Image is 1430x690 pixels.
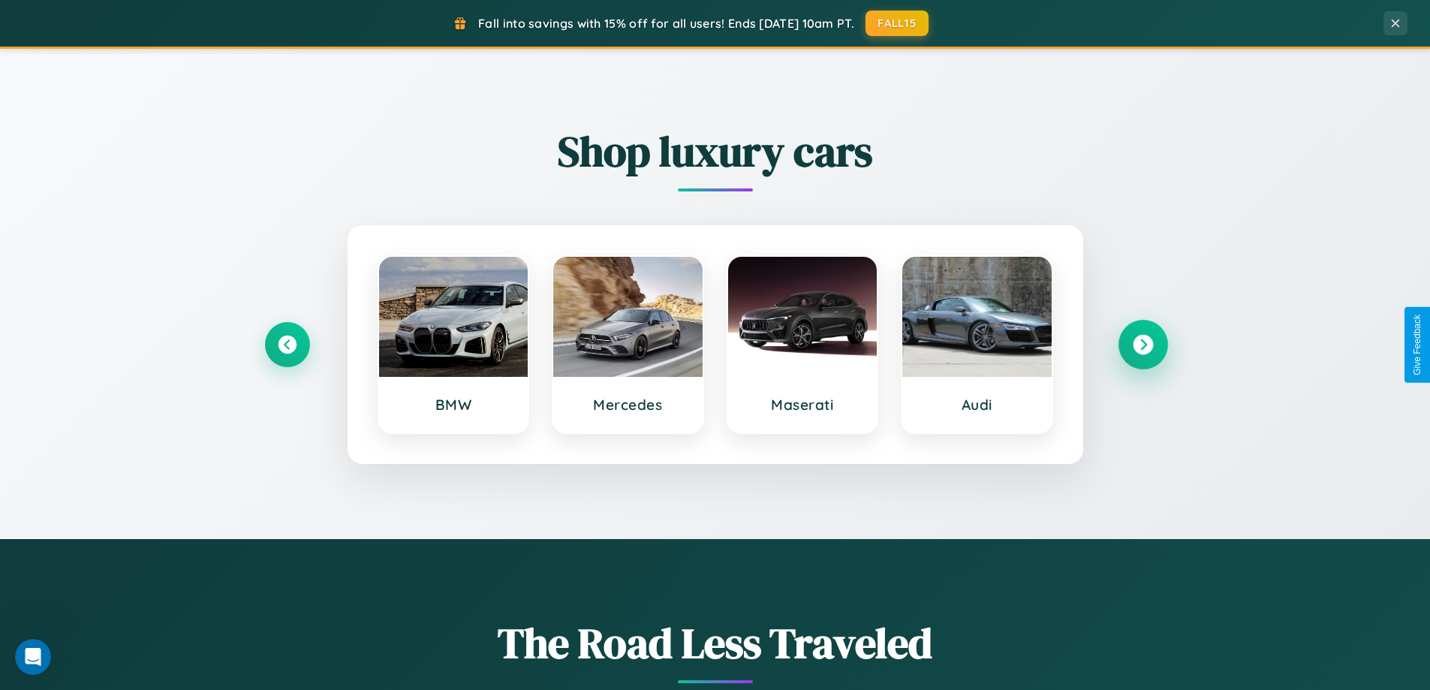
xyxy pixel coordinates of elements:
[1412,315,1422,375] div: Give Feedback
[394,396,513,414] h3: BMW
[743,396,863,414] h3: Maserati
[15,639,51,675] iframe: Intercom live chat
[866,11,929,36] button: FALL15
[265,614,1166,672] h1: The Road Less Traveled
[568,396,688,414] h3: Mercedes
[265,122,1166,180] h2: Shop luxury cars
[478,16,854,31] span: Fall into savings with 15% off for all users! Ends [DATE] 10am PT.
[917,396,1037,414] h3: Audi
